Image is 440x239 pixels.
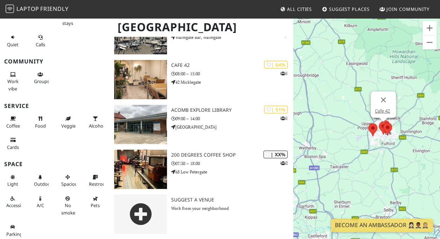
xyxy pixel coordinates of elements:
[4,69,21,94] button: Work vibe
[7,41,19,48] span: Quiet
[319,3,372,15] a: Suggest Places
[7,181,18,187] span: Natural light
[6,5,14,13] img: LaptopFriendly
[61,123,76,129] span: Veggie
[331,219,433,232] a: Become an Ambassador 🤵🏻‍♀️🤵🏾‍♂️🤵🏼‍♀️
[171,124,293,130] p: [GEOGRAPHIC_DATA]
[4,161,106,168] h3: Space
[4,103,106,109] h3: Service
[110,150,293,189] a: 200 Degrees Coffee Shop | XX% 2 200 Degrees Coffee Shop 07:30 – 18:00 68 Low Petergate
[112,18,292,37] h1: [GEOGRAPHIC_DATA]
[171,197,293,203] h3: Suggest a Venue
[171,79,293,86] p: 42 Micklegate
[377,3,432,15] a: Join Community
[264,105,288,114] div: | 51%
[114,60,167,99] img: Cafe 42
[280,70,288,77] p: 1
[110,194,293,234] a: Suggest a Venue Work from your neighborhood
[37,202,44,209] span: Air conditioned
[171,160,293,167] p: 07:30 – 18:00
[87,193,104,211] button: Pets
[329,6,370,12] span: Suggest Places
[264,61,288,69] div: | 64%
[114,194,167,234] img: gray-place-d2bdb4477600e061c01bd816cc0f2ef0cfcb1ca9e3ad78868dd16fb2af073a21.png
[280,160,288,166] p: 2
[6,3,69,15] a: LaptopFriendly LaptopFriendly
[61,202,75,216] span: Smoke free
[4,113,21,131] button: Coffee
[4,58,106,65] h3: Community
[32,171,49,190] button: Outdoor
[171,70,293,77] p: 08:00 – 15:00
[375,91,392,108] button: Close
[34,78,49,84] span: Group tables
[422,35,436,49] button: Zoom out
[171,115,293,122] p: 09:00 – 14:00
[35,123,46,129] span: Food
[36,41,45,48] span: Video/audio calls
[6,123,20,129] span: Coffee
[4,171,21,190] button: Light
[4,32,21,50] button: Quiet
[16,5,39,13] span: Laptop
[87,171,104,190] button: Restroom
[114,150,167,189] img: 200 Degrees Coffee Shop
[375,108,390,114] a: Cafe 42
[6,231,22,237] span: Parking
[4,193,21,211] button: Accessible
[89,123,104,129] span: Alcohol
[110,105,293,144] a: Acomb Explore Library | 51% 1 Acomb Explore Library 09:00 – 14:00 [GEOGRAPHIC_DATA]
[4,134,21,153] button: Cards
[62,13,73,26] span: Long stays
[171,205,293,212] p: Work from your neighborhood
[7,78,19,91] span: People working
[171,152,293,158] h3: 200 Degrees Coffee Shop
[34,181,52,187] span: Outdoor area
[59,193,76,218] button: No smoke
[7,144,19,150] span: Credit cards
[87,113,104,131] button: Alcohol
[32,69,49,87] button: Groups
[263,150,288,158] div: | XX%
[6,202,27,209] span: Accessible
[171,169,293,175] p: 68 Low Petergate
[171,62,293,68] h3: Cafe 42
[59,113,76,131] button: Veggie
[59,171,76,190] button: Spacious
[91,202,100,209] span: Pet friendly
[32,113,49,131] button: Food
[32,193,49,211] button: A/C
[422,21,436,35] button: Zoom in
[171,107,293,113] h3: Acomb Explore Library
[280,115,288,122] p: 1
[386,6,429,12] span: Join Community
[110,60,293,99] a: Cafe 42 | 64% 1 Cafe 42 08:00 – 15:00 42 Micklegate
[40,5,68,13] span: Friendly
[287,6,312,12] span: All Cities
[277,3,315,15] a: All Cities
[32,32,49,50] button: Calls
[61,181,80,187] span: Spacious
[114,105,167,144] img: Acomb Explore Library
[89,181,110,187] span: Restroom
